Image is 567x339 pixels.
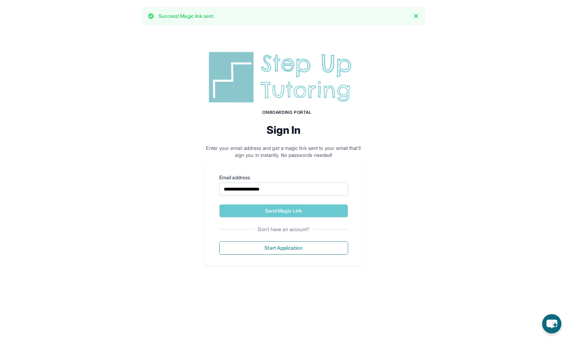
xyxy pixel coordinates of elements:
[205,145,362,159] p: Enter your email address and get a magic link sent to your email that'll sign you in instantly. N...
[219,241,348,255] button: Start Application
[219,174,348,181] label: Email address
[255,226,312,233] span: Don't have an account?
[219,204,348,217] button: Send Magic Link
[212,110,362,115] h1: Onboarding Portal
[159,13,215,20] p: Success! Magic link sent.
[205,49,362,105] img: Step Up Tutoring horizontal logo
[205,124,362,136] h2: Sign In
[542,314,561,333] button: chat-button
